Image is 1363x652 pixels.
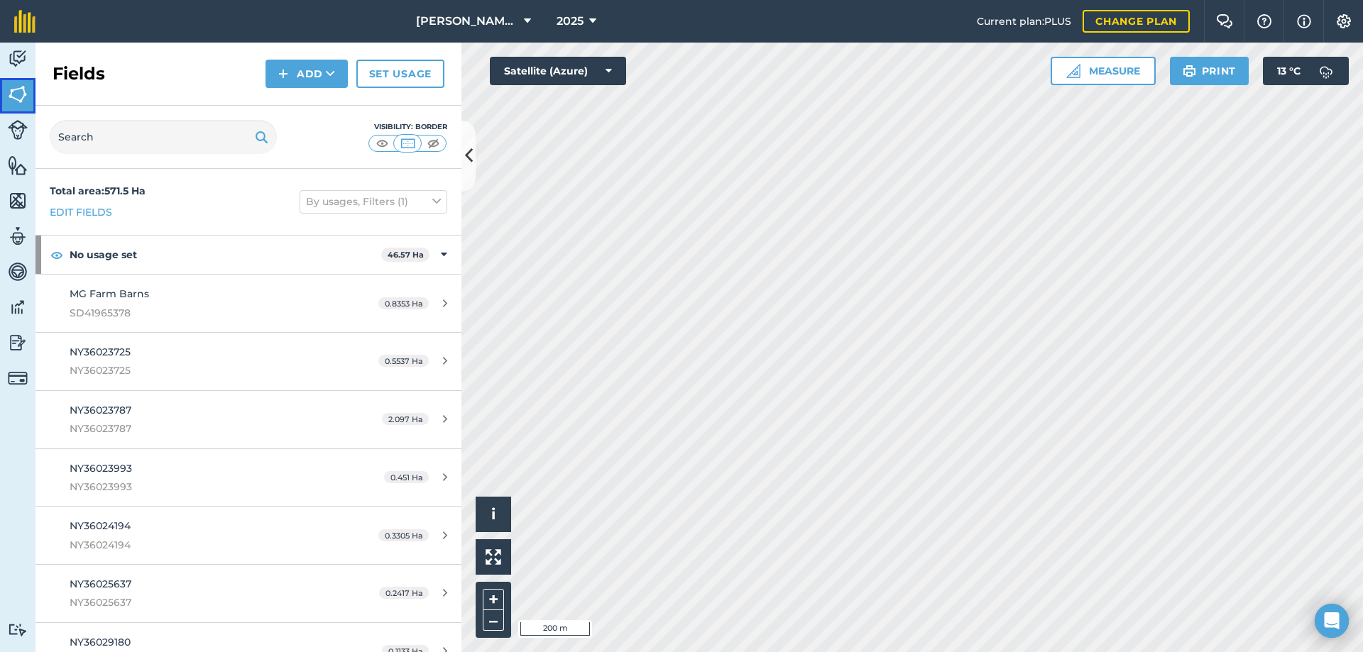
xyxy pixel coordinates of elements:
button: Print [1170,57,1249,85]
a: Set usage [356,60,444,88]
button: – [483,610,504,631]
a: NY36023725NY360237250.5537 Ha [35,333,461,390]
a: NY36023993NY360239930.451 Ha [35,449,461,507]
img: svg+xml;base64,PD94bWwgdmVyc2lvbj0iMS4wIiBlbmNvZGluZz0idXRmLTgiPz4KPCEtLSBHZW5lcmF0b3I6IEFkb2JlIE... [8,226,28,247]
span: [PERSON_NAME][GEOGRAPHIC_DATA] [416,13,518,30]
img: Four arrows, one pointing top left, one top right, one bottom right and the last bottom left [486,549,501,565]
h2: Fields [53,62,105,85]
img: svg+xml;base64,PD94bWwgdmVyc2lvbj0iMS4wIiBlbmNvZGluZz0idXRmLTgiPz4KPCEtLSBHZW5lcmF0b3I6IEFkb2JlIE... [1312,57,1340,85]
span: NY36023787 [70,421,336,436]
span: 0.5537 Ha [378,355,429,367]
span: 0.2417 Ha [379,587,429,599]
span: 0.451 Ha [384,471,429,483]
strong: Total area : 571.5 Ha [50,184,146,197]
img: svg+xml;base64,PHN2ZyB4bWxucz0iaHR0cDovL3d3dy53My5vcmcvMjAwMC9zdmciIHdpZHRoPSI1MCIgaGVpZ2h0PSI0MC... [425,136,442,150]
a: NY36024194NY360241940.3305 Ha [35,507,461,564]
span: NY36024194 [70,537,336,553]
a: Change plan [1083,10,1190,33]
button: + [483,589,504,610]
span: NY36023993 [70,479,336,494]
img: svg+xml;base64,PD94bWwgdmVyc2lvbj0iMS4wIiBlbmNvZGluZz0idXRmLTgiPz4KPCEtLSBHZW5lcmF0b3I6IEFkb2JlIE... [8,261,28,282]
span: 2025 [557,13,584,30]
strong: No usage set [70,236,381,274]
img: svg+xml;base64,PD94bWwgdmVyc2lvbj0iMS4wIiBlbmNvZGluZz0idXRmLTgiPz4KPCEtLSBHZW5lcmF0b3I6IEFkb2JlIE... [8,120,28,140]
img: svg+xml;base64,PD94bWwgdmVyc2lvbj0iMS4wIiBlbmNvZGluZz0idXRmLTgiPz4KPCEtLSBHZW5lcmF0b3I6IEFkb2JlIE... [8,623,28,636]
a: NY36023787NY360237872.097 Ha [35,391,461,448]
div: No usage set46.57 Ha [35,236,461,274]
span: NY36023787 [70,404,131,416]
span: NY36023725 [70,346,131,358]
span: 0.3305 Ha [378,529,429,541]
strong: 46.57 Ha [388,250,424,260]
img: svg+xml;base64,PD94bWwgdmVyc2lvbj0iMS4wIiBlbmNvZGluZz0idXRmLTgiPz4KPCEtLSBHZW5lcmF0b3I6IEFkb2JlIE... [8,48,28,70]
div: Open Intercom Messenger [1315,604,1349,638]
span: NY36025637 [70,595,336,610]
img: fieldmargin Logo [14,10,35,33]
a: MG Farm BarnsSD419653780.8353 Ha [35,275,461,332]
img: A cog icon [1335,14,1352,28]
span: 2.097 Ha [382,413,429,425]
img: A question mark icon [1256,14,1273,28]
img: svg+xml;base64,PHN2ZyB4bWxucz0iaHR0cDovL3d3dy53My5vcmcvMjAwMC9zdmciIHdpZHRoPSIxOSIgaGVpZ2h0PSIyNC... [1183,62,1196,79]
img: svg+xml;base64,PHN2ZyB4bWxucz0iaHR0cDovL3d3dy53My5vcmcvMjAwMC9zdmciIHdpZHRoPSIxOCIgaGVpZ2h0PSIyNC... [50,246,63,263]
img: svg+xml;base64,PHN2ZyB4bWxucz0iaHR0cDovL3d3dy53My5vcmcvMjAwMC9zdmciIHdpZHRoPSIxOSIgaGVpZ2h0PSIyNC... [255,128,268,145]
img: svg+xml;base64,PD94bWwgdmVyc2lvbj0iMS4wIiBlbmNvZGluZz0idXRmLTgiPz4KPCEtLSBHZW5lcmF0b3I6IEFkb2JlIE... [8,368,28,388]
img: svg+xml;base64,PD94bWwgdmVyc2lvbj0iMS4wIiBlbmNvZGluZz0idXRmLTgiPz4KPCEtLSBHZW5lcmF0b3I6IEFkb2JlIE... [8,332,28,353]
a: Edit fields [50,204,112,220]
span: NY36025637 [70,578,131,590]
span: NY36023993 [70,462,132,475]
button: Satellite (Azure) [490,57,626,85]
img: Two speech bubbles overlapping with the left bubble in the forefront [1216,14,1233,28]
img: svg+xml;base64,PHN2ZyB4bWxucz0iaHR0cDovL3d3dy53My5vcmcvMjAwMC9zdmciIHdpZHRoPSI1MCIgaGVpZ2h0PSI0MC... [373,136,391,150]
img: Ruler icon [1066,64,1080,78]
button: By usages, Filters (1) [300,190,447,213]
img: svg+xml;base64,PD94bWwgdmVyc2lvbj0iMS4wIiBlbmNvZGluZz0idXRmLTgiPz4KPCEtLSBHZW5lcmF0b3I6IEFkb2JlIE... [8,297,28,318]
button: 13 °C [1263,57,1349,85]
button: Measure [1051,57,1156,85]
img: svg+xml;base64,PHN2ZyB4bWxucz0iaHR0cDovL3d3dy53My5vcmcvMjAwMC9zdmciIHdpZHRoPSI1NiIgaGVpZ2h0PSI2MC... [8,190,28,211]
span: i [491,505,496,523]
a: NY36025637NY360256370.2417 Ha [35,565,461,622]
span: NY36029180 [70,636,131,648]
img: svg+xml;base64,PHN2ZyB4bWxucz0iaHR0cDovL3d3dy53My5vcmcvMjAwMC9zdmciIHdpZHRoPSI1NiIgaGVpZ2h0PSI2MC... [8,155,28,176]
span: Current plan : PLUS [977,13,1071,29]
span: SD41965378 [70,305,336,321]
span: NY36023725 [70,363,336,378]
img: svg+xml;base64,PHN2ZyB4bWxucz0iaHR0cDovL3d3dy53My5vcmcvMjAwMC9zdmciIHdpZHRoPSIxNCIgaGVpZ2h0PSIyNC... [278,65,288,82]
span: MG Farm Barns [70,287,149,300]
span: 0.8353 Ha [378,297,429,309]
div: Visibility: Border [368,121,447,133]
button: Add [266,60,348,88]
img: svg+xml;base64,PHN2ZyB4bWxucz0iaHR0cDovL3d3dy53My5vcmcvMjAwMC9zdmciIHdpZHRoPSIxNyIgaGVpZ2h0PSIxNy... [1297,13,1311,30]
input: Search [50,120,277,154]
img: svg+xml;base64,PHN2ZyB4bWxucz0iaHR0cDovL3d3dy53My5vcmcvMjAwMC9zdmciIHdpZHRoPSI1MCIgaGVpZ2h0PSI0MC... [399,136,417,150]
span: 13 ° C [1277,57,1301,85]
img: svg+xml;base64,PHN2ZyB4bWxucz0iaHR0cDovL3d3dy53My5vcmcvMjAwMC9zdmciIHdpZHRoPSI1NiIgaGVpZ2h0PSI2MC... [8,84,28,105]
span: NY36024194 [70,519,131,532]
button: i [476,497,511,532]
